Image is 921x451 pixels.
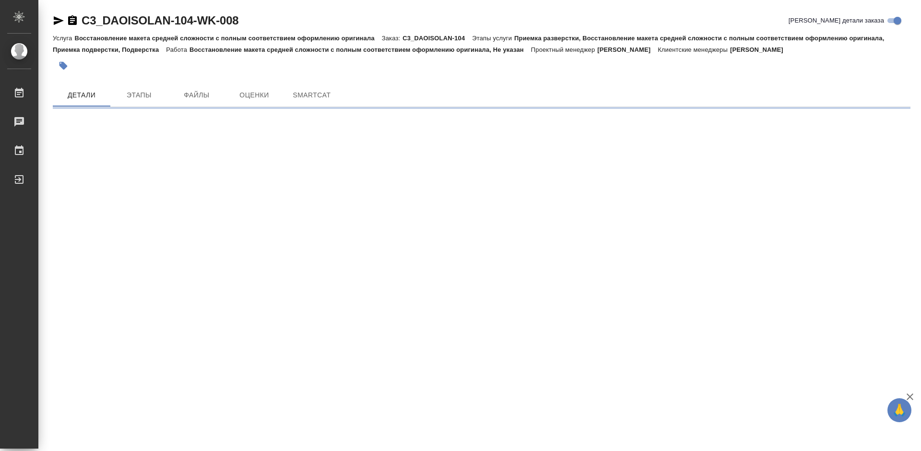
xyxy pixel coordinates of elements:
a: C3_DAOISOLAN-104-WK-008 [82,14,238,27]
p: Услуга [53,35,74,42]
p: Клиентские менеджеры [658,46,730,53]
span: Детали [59,89,105,101]
button: Добавить тэг [53,55,74,76]
p: Восстановление макета средней сложности с полным соответствием оформлению оригинала [74,35,381,42]
p: Проектный менеджер [531,46,597,53]
p: [PERSON_NAME] [730,46,791,53]
span: [PERSON_NAME] детали заказа [789,16,884,25]
span: Файлы [174,89,220,101]
p: C3_DAOISOLAN-104 [402,35,472,42]
span: 🙏 [891,400,908,420]
span: Этапы [116,89,162,101]
button: Скопировать ссылку [67,15,78,26]
span: Оценки [231,89,277,101]
p: [PERSON_NAME] [597,46,658,53]
p: Заказ: [382,35,402,42]
p: Этапы услуги [472,35,514,42]
p: Восстановление макета средней сложности с полным соответствием оформлению оригинала, Не указан [189,46,531,53]
button: Скопировать ссылку для ЯМессенджера [53,15,64,26]
button: 🙏 [887,398,911,422]
p: Работа [166,46,189,53]
span: SmartCat [289,89,335,101]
